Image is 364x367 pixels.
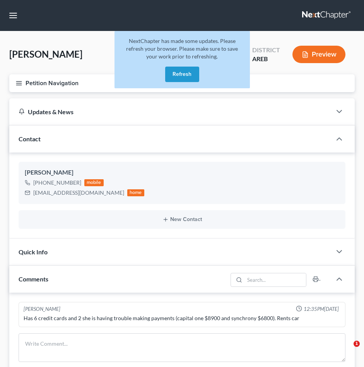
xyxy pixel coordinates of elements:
span: NextChapter has made some updates. Please refresh your browser. Please make sure to save your wor... [126,38,238,60]
div: AREB [252,55,280,63]
div: [PERSON_NAME] [25,168,339,177]
div: District [252,46,280,55]
div: [PHONE_NUMBER] [33,179,81,187]
input: Search... [245,273,306,286]
div: Updates & News [19,108,322,116]
button: Preview [292,46,345,63]
div: home [127,189,144,196]
iframe: Intercom live chat [338,341,356,359]
span: 1 [354,341,360,347]
span: [PERSON_NAME] [9,48,82,60]
button: New Contact [25,216,339,223]
button: Petition Navigation [9,74,355,92]
div: mobile [84,179,104,186]
div: [EMAIL_ADDRESS][DOMAIN_NAME] [33,189,124,197]
div: Has 6 credit cards and 2 she is having trouble making payments (capital one $8900 and synchrony $... [24,314,340,322]
span: Quick Info [19,248,48,256]
span: Comments [19,275,48,283]
div: [PERSON_NAME] [24,305,60,313]
span: 12:35PM[DATE] [304,305,339,313]
span: Contact [19,135,41,142]
button: Refresh [165,67,199,82]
